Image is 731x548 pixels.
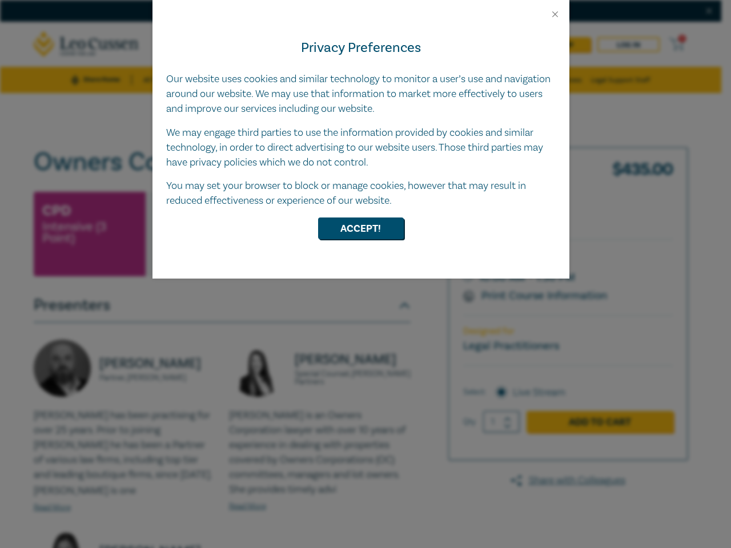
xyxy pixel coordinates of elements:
[166,72,556,116] p: Our website uses cookies and similar technology to monitor a user’s use and navigation around our...
[166,38,556,58] h4: Privacy Preferences
[550,9,560,19] button: Close
[318,217,404,239] button: Accept!
[166,179,556,208] p: You may set your browser to block or manage cookies, however that may result in reduced effective...
[166,126,556,170] p: We may engage third parties to use the information provided by cookies and similar technology, in...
